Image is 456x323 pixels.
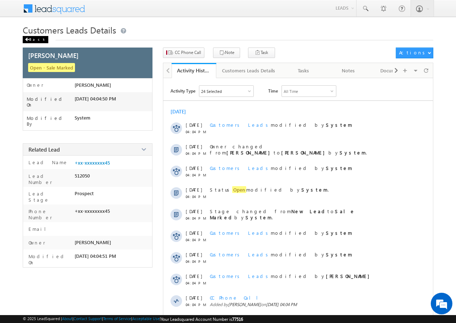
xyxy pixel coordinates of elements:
span: Owner changed from to by . [210,143,367,156]
span: CC Phone Call [175,49,201,56]
div: Actions [399,49,428,56]
span: 04:04 PM [186,173,207,177]
span: Stage changed from to by . [210,208,355,220]
span: Your Leadsquared Account Number is [161,317,243,322]
label: Lead Number [27,173,72,185]
span: Customers Leads [210,251,271,257]
label: Lead Name [27,159,68,165]
a: Documents [371,63,416,78]
span: [DATE] [186,143,202,149]
strong: System [326,165,352,171]
span: [DATE] [186,295,202,301]
a: Acceptable Use [132,316,160,321]
span: 04:04 PM [186,302,207,307]
div: All Time [284,89,298,94]
span: © 2025 LeadSquared | | | | | [23,316,243,322]
span: [DATE] 04:04:51 PM [75,253,116,259]
strong: [PERSON_NAME] [226,149,274,156]
strong: [PERSON_NAME] [326,273,373,279]
span: [DATE] [186,251,202,257]
span: [DATE] 04:04:50 PM [75,96,116,102]
strong: System [326,251,352,257]
span: [DATE] 04:04 PM [266,302,297,307]
strong: System [340,149,366,156]
span: Status modified by . [210,186,329,193]
li: Activity History [172,63,216,77]
div: Owner Changed,Status Changed,Stage Changed,Source Changed,Notes & 19 more.. [199,86,253,97]
label: Email [27,226,52,232]
a: Customers Leads Details [216,63,282,78]
a: Activity History [172,63,216,78]
span: Customers Leads Details [23,24,116,36]
span: [DATE] [186,273,202,279]
button: Task [248,48,275,58]
strong: System [326,122,352,128]
span: Customers Leads [210,230,271,236]
span: [DATE] [186,165,202,171]
a: About [62,316,72,321]
span: modified by [210,230,352,236]
strong: System [326,230,352,236]
span: [DATE] [186,230,202,236]
span: +xx-xxxxxxxx45 [75,208,110,214]
span: Time [268,85,278,96]
span: [PERSON_NAME] [75,82,111,88]
strong: [PERSON_NAME] [281,149,328,156]
button: Actions [396,48,433,58]
span: 04:04 PM [186,130,207,134]
strong: System [301,187,328,193]
strong: System [245,214,272,220]
span: Related Lead [28,146,60,153]
a: Tasks [282,63,326,78]
span: Customers Leads [210,122,271,128]
span: Customers Leads [210,273,271,279]
div: Back [23,36,48,43]
a: +xx-xxxxxxxx45 [75,160,110,166]
span: 04:04 PM [186,259,207,264]
button: Note [213,48,240,58]
label: Owner [27,82,44,88]
a: Contact Support [74,316,102,321]
span: Prospect [75,190,94,196]
span: [PERSON_NAME] [75,239,111,245]
button: CC Phone Call [163,48,204,58]
span: [DATE] [186,187,202,193]
strong: Sale Marked [210,208,355,220]
span: 04:04 PM [186,151,207,156]
span: [PERSON_NAME] [28,51,79,60]
strong: New Lead [291,208,327,214]
span: [DATE] [186,208,202,214]
div: Notes [332,66,364,75]
span: 04:04 PM [186,194,207,199]
div: 24 Selected [201,89,222,94]
a: Terms of Service [103,316,131,321]
span: 04:04 PM [186,216,207,220]
label: Phone Number [27,208,72,220]
span: modified by [210,273,373,279]
span: 04:04 PM [186,281,207,285]
span: 77516 [232,317,243,322]
span: modified by [210,165,352,171]
a: Notes [326,63,371,78]
span: 512050 [75,173,90,179]
label: Modified By [27,115,75,127]
span: modified by [210,251,352,257]
label: Modified On [27,253,72,265]
span: System [75,115,90,121]
span: [DATE] [186,122,202,128]
span: 04:04 PM [186,238,207,242]
span: Open - Sale Marked [28,63,75,72]
label: Lead Stage [27,190,72,203]
span: Customers Leads [210,165,271,171]
span: Added by on [210,302,420,307]
span: modified by [210,122,352,128]
div: Tasks [287,66,320,75]
div: Customers Leads Details [222,66,275,75]
span: Activity Type [171,85,195,96]
div: Activity History [177,67,211,74]
label: Owner [27,239,45,246]
div: [DATE] [171,108,194,115]
span: [PERSON_NAME] [228,302,261,307]
span: CC Phone Call [210,295,264,301]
